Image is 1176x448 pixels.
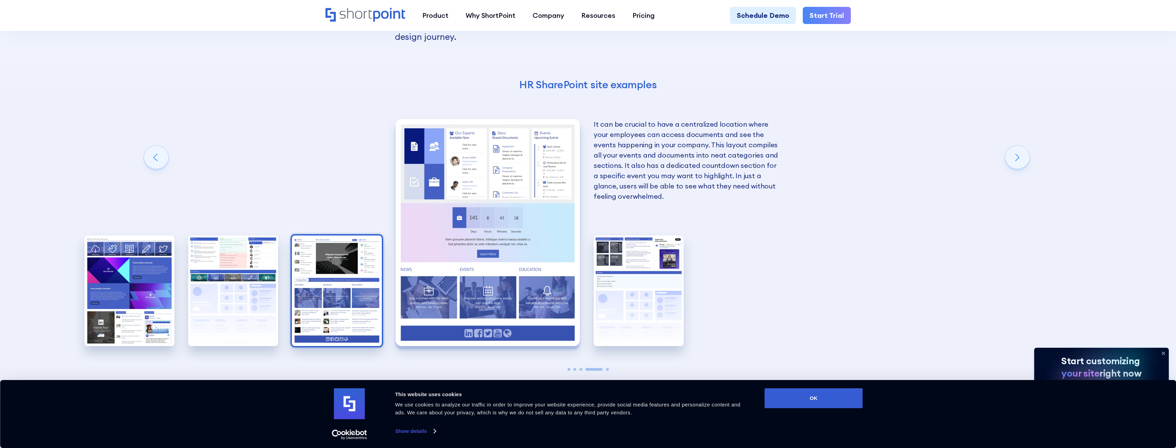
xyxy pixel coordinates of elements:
a: Schedule Demo [730,7,796,24]
div: This website uses cookies [395,390,749,399]
img: Internal SharePoint site example for knowledge base [594,236,684,346]
span: Go to slide 5 [606,368,609,371]
p: It can be crucial to have a centralized location where your employees can access documents and se... [594,119,778,202]
div: Company [533,10,564,21]
a: Product [414,7,457,24]
span: Go to slide 3 [580,368,582,371]
h4: HR SharePoint site examples [395,78,781,91]
a: Show details [395,426,436,436]
img: HR SharePoint site example for Homepage [84,236,174,346]
div: 5 / 5 [594,236,684,346]
a: Why ShortPoint [457,7,524,24]
a: Pricing [624,7,663,24]
div: 2 / 5 [188,236,278,346]
div: Product [422,10,448,21]
a: Home [326,8,406,23]
div: Why ShortPoint [466,10,515,21]
img: logo [334,388,365,419]
div: 4 / 5 [396,119,580,346]
a: Usercentrics Cookiebot - opens in a new window [319,429,379,440]
a: Start Trial [803,7,851,24]
img: SharePoint Communication site example for news [292,236,382,346]
div: Resources [581,10,615,21]
span: We use cookies to analyze our traffic in order to improve your website experience, provide social... [395,402,741,415]
img: HR SharePoint site example for documents [396,119,580,346]
div: Next slide [1005,146,1030,170]
div: Previous slide [144,146,169,170]
a: Resources [573,7,624,24]
span: Go to slide 2 [573,368,576,371]
span: Go to slide 1 [568,368,570,371]
span: Go to slide 4 [585,368,603,371]
a: Company [524,7,573,24]
button: OK [765,388,863,408]
div: Pricing [632,10,655,21]
img: Internal SharePoint site example for company policy [188,236,278,346]
div: 3 / 5 [292,236,382,346]
div: 1 / 5 [84,236,174,346]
